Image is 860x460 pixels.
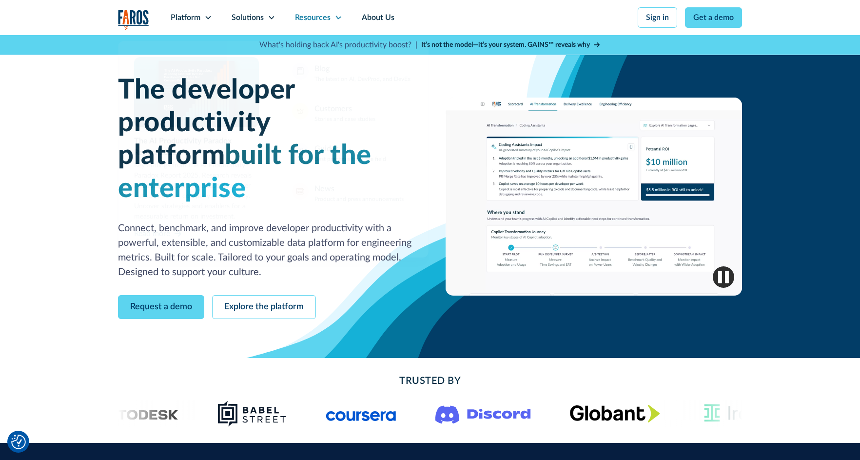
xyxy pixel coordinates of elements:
[118,295,204,319] a: Request a demo
[196,374,664,388] h2: Trusted By
[134,160,259,222] p: Key findings from the AI Productivity Paradox Report 2025. Research reveals AI coding assistants ...
[118,10,149,30] img: Logo of the analytics and reporting company Faros.
[11,435,26,449] img: Revisit consent button
[212,295,316,319] a: Explore the platform
[118,10,149,30] a: home
[314,195,404,203] p: Product and press announcements
[435,403,531,424] img: Logo of the communication platform Discord.
[134,57,259,241] a: The AI Productivity Paradox Report 2025Key findings from the AI Productivity Paradox Report 2025....
[134,228,170,240] div: Read more
[295,12,331,23] div: Resources
[314,75,410,83] p: The latest on AI, DevProd, and DevEx
[286,97,416,129] a: CustomersStories and case studies
[314,63,330,75] div: Blog
[232,12,264,23] div: Solutions
[286,137,416,169] a: GuidesBest practices from the field
[314,155,386,163] p: Best practices from the field
[286,177,416,209] a: NewsProduct and press announcements
[217,400,287,427] img: Babel Street logo png
[134,135,259,159] div: The AI Productivity Paradox Report 2025
[638,7,677,28] a: Sign in
[326,406,396,421] img: Logo of the online learning platform Coursera.
[570,404,660,422] img: Globant's logo
[314,103,352,115] div: Customers
[314,183,334,195] div: News
[685,7,742,28] a: Get a demo
[118,35,742,258] nav: Resources
[713,266,734,288] img: Pause video
[11,435,26,449] button: Cookie Settings
[314,115,375,123] p: Stories and case studies
[171,12,200,23] div: Platform
[314,143,339,155] div: Guides
[286,57,416,89] a: BlogThe latest on AI, DevProd, and DevEx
